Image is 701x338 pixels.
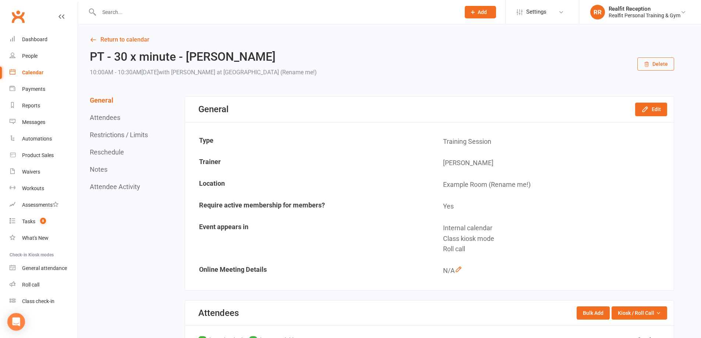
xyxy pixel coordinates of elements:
button: Kiosk / Roll Call [612,306,667,320]
span: Add [478,9,487,15]
div: Tasks [22,218,35,224]
div: Class check-in [22,298,54,304]
a: Tasks 8 [10,213,78,230]
a: Dashboard [10,31,78,48]
div: Messages [22,119,45,125]
a: Return to calendar [90,35,674,45]
div: Realfit Personal Training & Gym [609,12,680,19]
span: at [GEOGRAPHIC_DATA] (Rename me!) [217,69,317,76]
div: Calendar [22,70,43,75]
button: Edit [635,103,667,116]
td: Yes [430,196,673,217]
div: Waivers [22,169,40,175]
a: People [10,48,78,64]
div: 10:00AM - 10:30AM[DATE] [90,67,317,78]
div: Internal calendar [443,223,668,234]
button: Notes [90,166,107,173]
a: Product Sales [10,147,78,164]
button: Attendee Activity [90,183,140,191]
a: General attendance kiosk mode [10,260,78,277]
div: Product Sales [22,152,54,158]
a: Roll call [10,277,78,293]
td: Location [186,174,429,195]
a: Class kiosk mode [10,293,78,310]
span: with [PERSON_NAME] [159,69,215,76]
button: Restrictions / Limits [90,131,148,139]
div: Automations [22,136,52,142]
td: Require active membership for members? [186,196,429,217]
a: Automations [10,131,78,147]
input: Search... [97,7,455,17]
button: Reschedule [90,148,124,156]
td: Example Room (Rename me!) [430,174,673,195]
div: Dashboard [22,36,47,42]
div: Roll call [22,282,39,288]
div: Workouts [22,185,44,191]
a: Waivers [10,164,78,180]
div: Roll call [443,244,668,255]
a: Clubworx [9,7,27,26]
button: Delete [637,57,674,71]
td: Type [186,131,429,152]
td: Trainer [186,153,429,174]
a: Workouts [10,180,78,197]
td: Online Meeting Details [186,260,429,281]
div: Assessments [22,202,59,208]
div: Class kiosk mode [443,234,668,244]
div: RR [590,5,605,19]
button: Attendees [90,114,120,121]
div: What's New [22,235,49,241]
div: Attendees [198,308,239,318]
a: Calendar [10,64,78,81]
button: Bulk Add [577,306,610,320]
div: N/A [443,266,668,276]
div: Realfit Reception [609,6,680,12]
a: Messages [10,114,78,131]
div: People [22,53,38,59]
span: Settings [526,4,546,20]
span: 8 [40,218,46,224]
div: General attendance [22,265,67,271]
div: Open Intercom Messenger [7,313,25,331]
div: General [198,104,229,114]
button: General [90,96,113,104]
td: Event appears in [186,218,429,260]
td: Training Session [430,131,673,152]
a: Assessments [10,197,78,213]
a: What's New [10,230,78,246]
div: Payments [22,86,45,92]
a: Reports [10,97,78,114]
h2: PT - 30 x minute - [PERSON_NAME] [90,50,317,63]
td: [PERSON_NAME] [430,153,673,174]
a: Payments [10,81,78,97]
span: Kiosk / Roll Call [618,309,654,317]
div: Reports [22,103,40,108]
button: Add [465,6,496,18]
